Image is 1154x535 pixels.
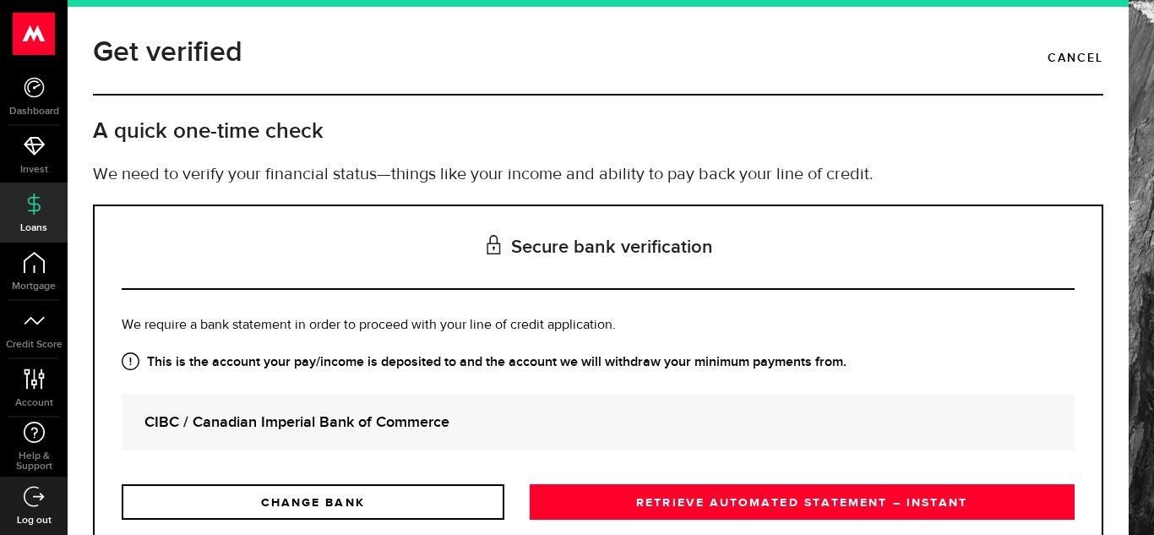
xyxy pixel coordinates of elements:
strong: CIBC / Canadian Imperial Bank of Commerce [144,411,1052,434]
h1: Get verified [93,30,242,74]
span: We require a bank statement in order to proceed with your line of credit application. [122,319,616,332]
h2: A quick one-time check [93,117,1103,145]
strong: This is the account your pay/income is deposited to and the account we will withdraw your minimum... [122,352,1075,373]
p: We need to verify your financial status—things like your income and ability to pay back your line... [93,162,1103,188]
a: RETRIEVE AUTOMATED STATEMENT – INSTANT [530,484,1075,520]
h3: Secure bank verification [122,206,1075,290]
iframe: LiveChat chat widget [1083,464,1154,535]
a: CHANGE BANK [122,484,504,520]
a: Cancel [1048,44,1103,73]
